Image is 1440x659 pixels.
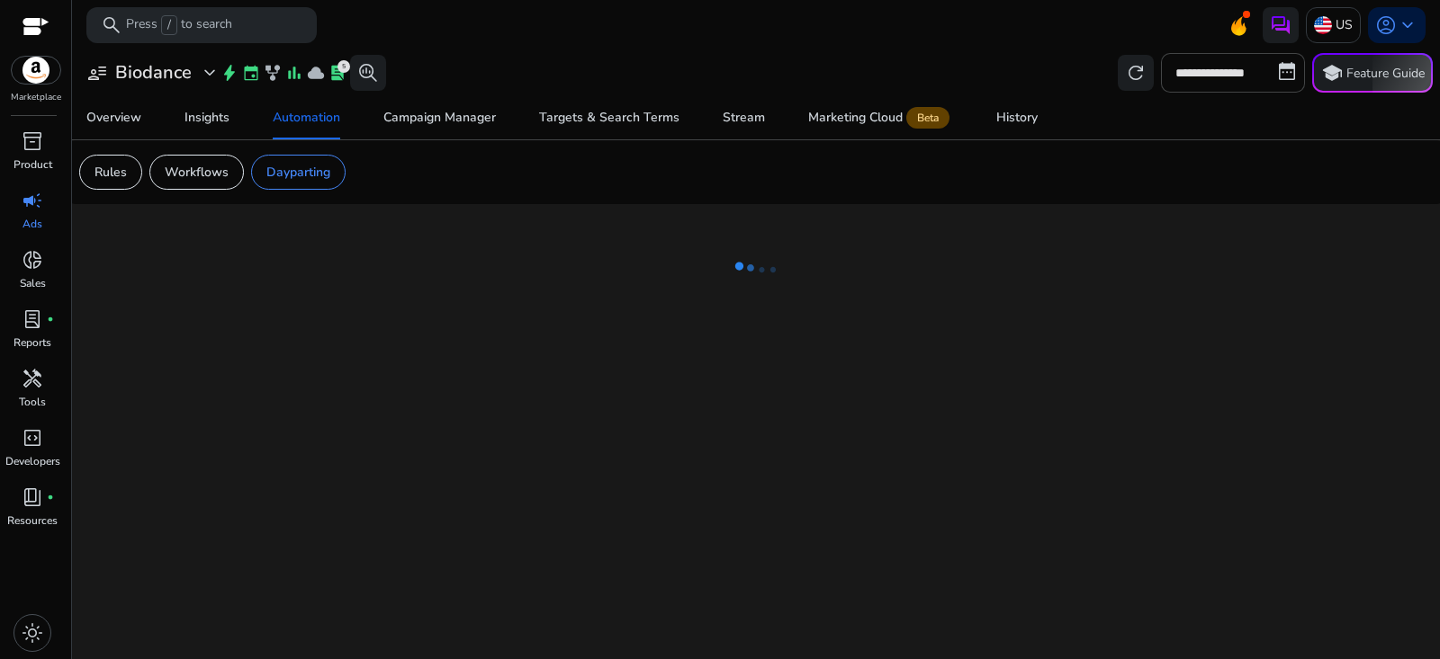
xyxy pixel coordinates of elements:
div: 5 [337,60,350,73]
button: search_insights [350,55,386,91]
p: Sales [20,275,46,291]
p: Ads [22,216,42,232]
span: keyboard_arrow_down [1397,14,1418,36]
p: Tools [19,394,46,410]
span: account_circle [1375,14,1397,36]
span: fiber_manual_record [47,316,54,323]
div: Campaign Manager [383,111,496,124]
span: user_attributes [86,62,108,84]
img: us.svg [1314,16,1332,34]
div: History [996,111,1038,124]
span: bolt [220,64,238,82]
span: school [1321,62,1343,84]
p: Rules [94,163,127,182]
span: / [161,15,177,35]
div: Stream [723,111,765,124]
img: amazon.svg [12,57,60,84]
p: Press to search [126,15,232,35]
span: handyman [22,368,43,389]
h3: Biodance [115,62,192,84]
span: inventory_2 [22,130,43,152]
span: lab_profile [328,64,346,82]
p: Reports [13,334,51,351]
span: code_blocks [22,427,43,449]
div: Targets & Search Terms [539,111,679,124]
span: expand_more [199,62,220,84]
span: lab_profile [22,308,43,330]
span: book_4 [22,486,43,508]
span: search_insights [357,62,379,84]
p: US [1336,9,1353,40]
span: bar_chart [285,64,303,82]
div: Insights [184,111,229,124]
div: Overview [86,111,141,124]
div: Automation [273,111,340,124]
p: Product [13,156,52,173]
div: Marketing Cloud [808,111,953,125]
span: campaign [22,190,43,211]
p: Marketplace [11,91,61,104]
span: Beta [906,107,949,129]
p: Workflows [165,163,229,182]
p: Resources [7,512,58,529]
span: light_mode [22,622,43,644]
span: search [101,14,122,36]
button: schoolFeature Guide [1312,53,1433,93]
span: event [242,64,260,82]
span: cloud [307,64,325,82]
button: refresh [1118,55,1154,91]
p: Feature Guide [1346,65,1425,83]
span: family_history [264,64,282,82]
span: refresh [1125,62,1147,84]
p: Dayparting [266,163,330,182]
p: Developers [5,453,60,469]
span: donut_small [22,249,43,271]
span: fiber_manual_record [47,494,54,501]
